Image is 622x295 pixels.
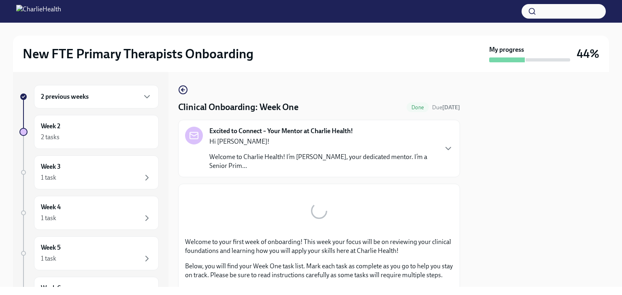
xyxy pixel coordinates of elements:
[442,104,460,111] strong: [DATE]
[41,92,89,101] h6: 2 previous weeks
[185,191,453,231] button: Zoom image
[432,104,460,111] span: September 14th, 2025 08:00
[432,104,460,111] span: Due
[185,238,453,255] p: Welcome to your first week of onboarding! This week your focus will be on reviewing your clinical...
[19,196,159,230] a: Week 41 task
[16,5,61,18] img: CharlieHealth
[407,104,429,110] span: Done
[209,153,437,170] p: Welcome to Charlie Health! I’m [PERSON_NAME], your dedicated mentor. I’m a Senior Prim...
[23,46,253,62] h2: New FTE Primary Therapists Onboarding
[19,236,159,270] a: Week 51 task
[41,214,56,223] div: 1 task
[41,203,61,212] h6: Week 4
[19,155,159,189] a: Week 31 task
[41,162,61,171] h6: Week 3
[41,243,61,252] h6: Week 5
[185,262,453,280] p: Below, you will find your Week One task list. Mark each task as complete as you go to help you st...
[41,284,61,293] h6: Week 6
[209,137,437,146] p: Hi [PERSON_NAME]!
[19,115,159,149] a: Week 22 tasks
[41,173,56,182] div: 1 task
[209,127,353,136] strong: Excited to Connect – Your Mentor at Charlie Health!
[577,47,599,61] h3: 44%
[489,45,524,54] strong: My progress
[41,254,56,263] div: 1 task
[178,101,298,113] h4: Clinical Onboarding: Week One
[41,122,60,131] h6: Week 2
[41,133,60,142] div: 2 tasks
[34,85,159,108] div: 2 previous weeks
